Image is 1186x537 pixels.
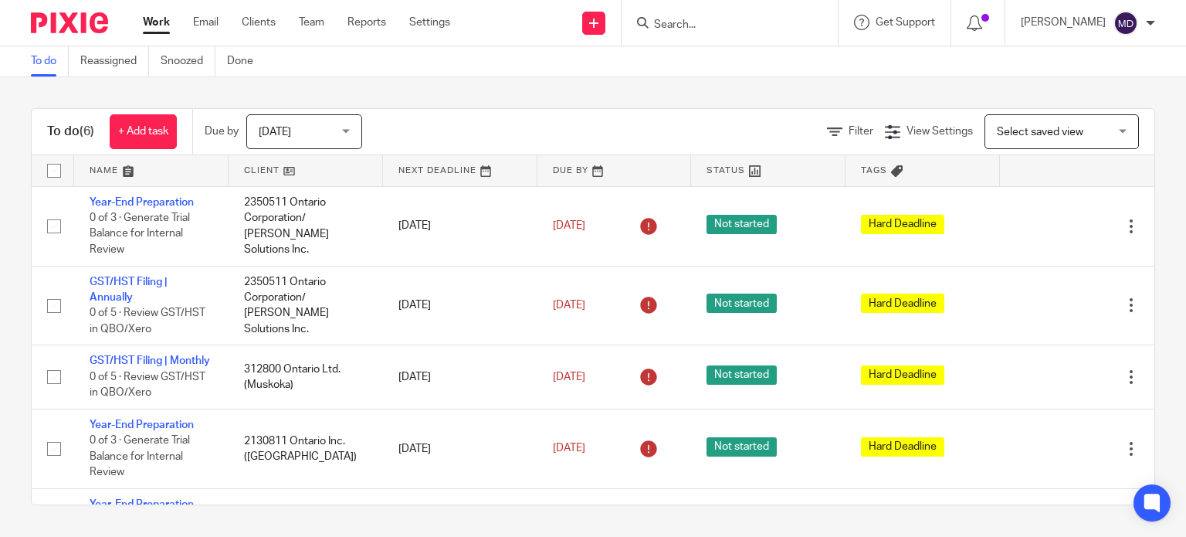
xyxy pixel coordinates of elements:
a: Team [299,15,324,30]
p: Due by [205,124,239,139]
a: Year-End Preparation [90,499,194,510]
span: 0 of 3 · Generate Trial Balance for Internal Review [90,212,190,255]
img: Pixie [31,12,108,33]
td: [DATE] [383,186,537,266]
td: 2350511 Ontario Corporation/ [PERSON_NAME] Solutions Inc. [229,186,383,266]
a: Done [227,46,265,76]
a: Reports [347,15,386,30]
span: Hard Deadline [861,437,944,457]
td: 2350511 Ontario Corporation/ [PERSON_NAME] Solutions Inc. [229,266,383,345]
a: Reassigned [80,46,149,76]
span: 0 of 3 · Generate Trial Balance for Internal Review [90,435,190,478]
td: 312800 Ontario Ltd. (Muskoka) [229,345,383,409]
a: Year-End Preparation [90,420,194,430]
a: Work [143,15,170,30]
td: 2130811 Ontario Inc. ([GEOGRAPHIC_DATA]) [229,409,383,488]
a: Email [193,15,219,30]
span: Hard Deadline [861,365,944,385]
span: [DATE] [553,220,585,231]
span: [DATE] [553,300,585,311]
a: Year-End Preparation [90,197,194,208]
span: Not started [707,365,777,385]
h1: To do [47,124,94,140]
span: [DATE] [553,444,585,454]
a: GST/HST Filing | Monthly [90,355,210,366]
a: Clients [242,15,276,30]
a: + Add task [110,114,177,149]
span: Select saved view [997,127,1083,138]
p: [PERSON_NAME] [1021,15,1106,30]
a: GST/HST Filing | Annually [90,277,168,303]
span: Hard Deadline [861,215,944,234]
span: 0 of 5 · Review GST/HST in QBO/Xero [90,308,205,335]
span: [DATE] [553,372,585,382]
span: Not started [707,294,777,313]
span: Get Support [876,17,935,28]
a: Settings [409,15,450,30]
td: [DATE] [383,409,537,488]
span: Filter [849,126,873,137]
span: Not started [707,437,777,457]
span: Hard Deadline [861,294,944,313]
span: View Settings [906,126,973,137]
span: Not started [707,215,777,234]
a: To do [31,46,69,76]
td: [DATE] [383,266,537,345]
span: (6) [80,125,94,138]
a: Snoozed [161,46,215,76]
span: 0 of 5 · Review GST/HST in QBO/Xero [90,372,205,399]
td: [DATE] [383,345,537,409]
span: [DATE] [259,127,291,138]
span: Tags [861,166,887,175]
input: Search [652,19,791,32]
img: svg%3E [1113,11,1138,36]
